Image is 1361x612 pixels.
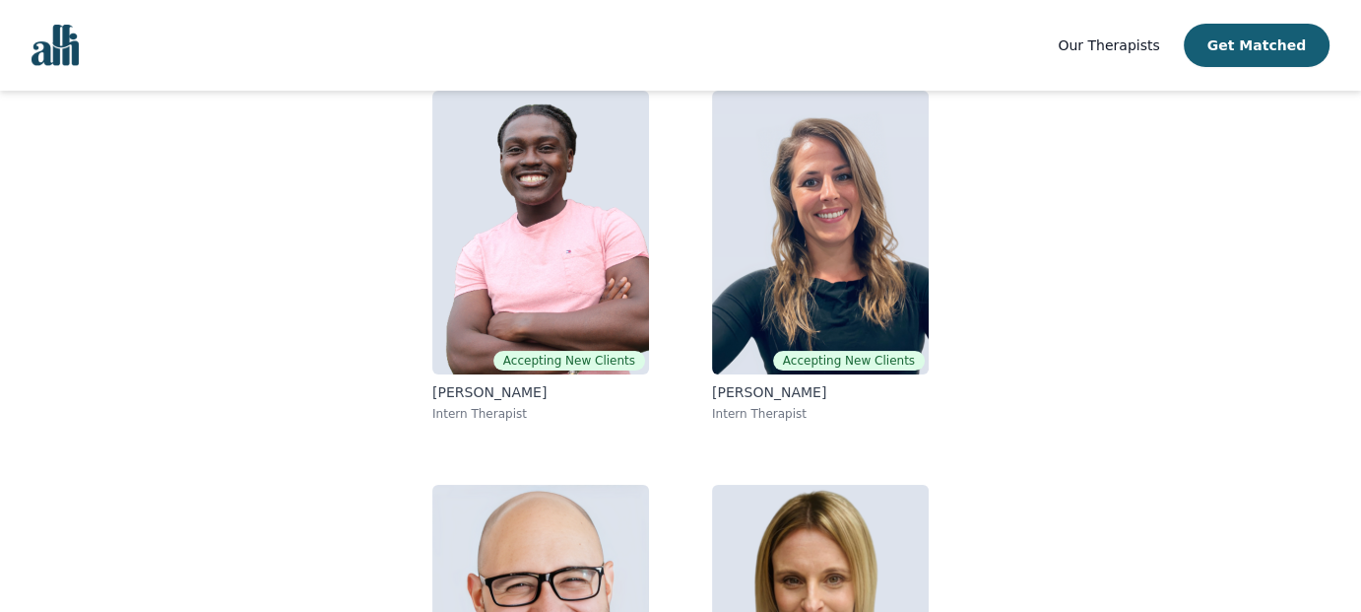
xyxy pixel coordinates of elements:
[417,75,665,438] a: Anthony KusiAccepting New Clients[PERSON_NAME]Intern Therapist
[493,351,645,371] span: Accepting New Clients
[432,91,649,374] img: Anthony Kusi
[1184,24,1329,67] button: Get Matched
[432,406,649,422] p: Intern Therapist
[1058,37,1159,53] span: Our Therapists
[1058,34,1159,57] a: Our Therapists
[712,91,929,374] img: Rachel Bickley
[712,382,929,402] p: [PERSON_NAME]
[696,75,944,438] a: Rachel BickleyAccepting New Clients[PERSON_NAME]Intern Therapist
[32,25,79,66] img: alli logo
[773,351,925,371] span: Accepting New Clients
[432,382,649,402] p: [PERSON_NAME]
[712,406,929,422] p: Intern Therapist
